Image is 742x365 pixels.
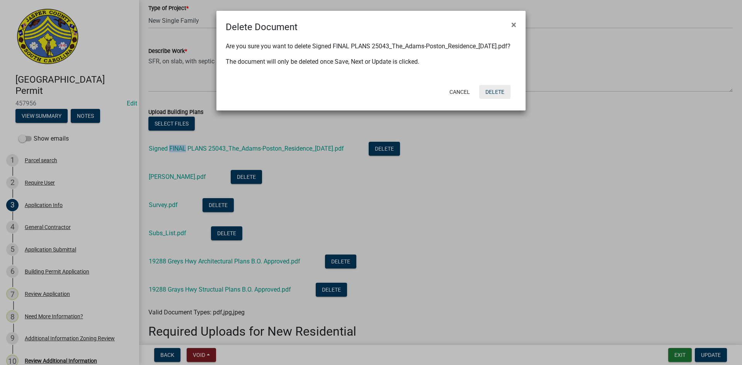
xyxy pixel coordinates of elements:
[226,42,516,51] p: Are you sure you want to delete Signed FINAL PLANS 25043_The_Adams-Poston_Residence_[DATE].pdf?
[226,57,516,66] p: The document will only be deleted once Save, Next or Update is clicked.
[505,14,522,36] button: Close
[226,20,298,34] h4: Delete Document
[443,85,476,99] button: Cancel
[511,19,516,30] span: ×
[479,85,511,99] button: Delete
